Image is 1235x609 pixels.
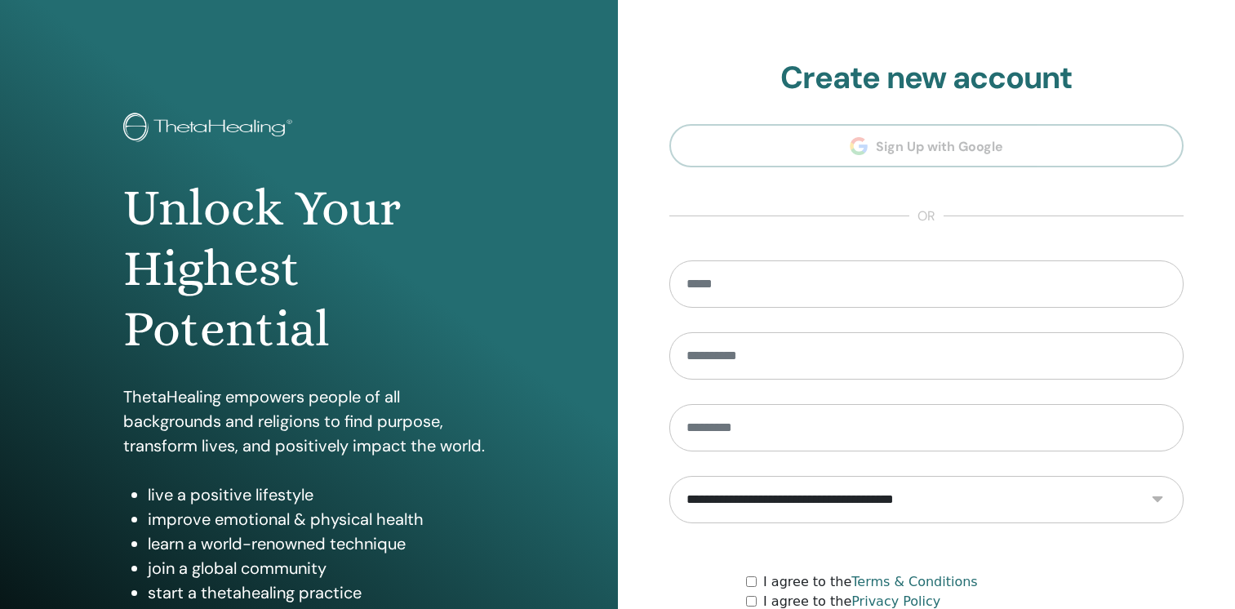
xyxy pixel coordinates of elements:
[148,507,494,531] li: improve emotional & physical health
[148,531,494,556] li: learn a world-renowned technique
[851,593,940,609] a: Privacy Policy
[148,580,494,605] li: start a thetahealing practice
[148,482,494,507] li: live a positive lifestyle
[763,572,978,592] label: I agree to the
[123,178,494,360] h1: Unlock Your Highest Potential
[669,60,1184,97] h2: Create new account
[909,207,944,226] span: or
[123,385,494,458] p: ThetaHealing empowers people of all backgrounds and religions to find purpose, transform lives, a...
[148,556,494,580] li: join a global community
[851,574,977,589] a: Terms & Conditions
